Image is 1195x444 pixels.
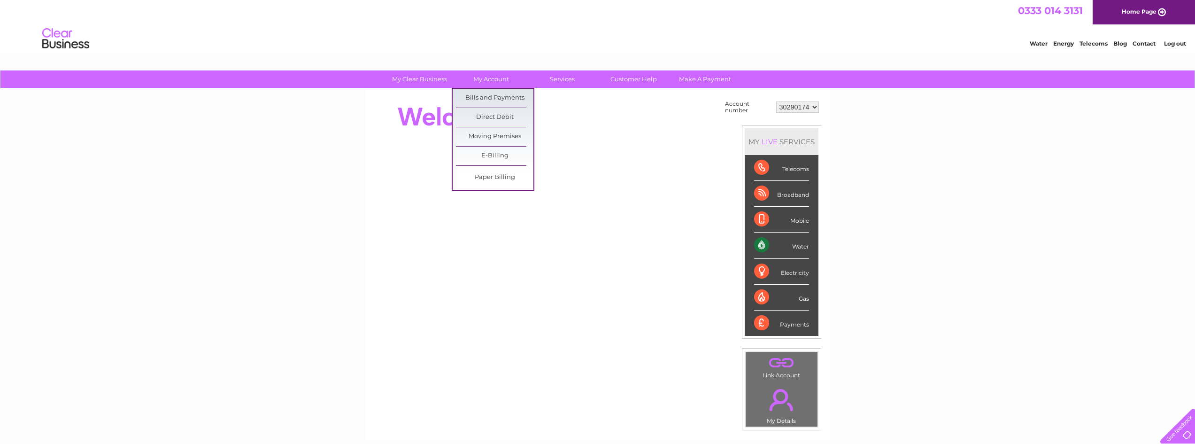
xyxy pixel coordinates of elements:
[1113,40,1127,47] a: Blog
[456,108,533,127] a: Direct Debit
[381,70,458,88] a: My Clear Business
[376,5,820,46] div: Clear Business is a trading name of Verastar Limited (registered in [GEOGRAPHIC_DATA] No. 3667643...
[595,70,672,88] a: Customer Help
[754,181,809,207] div: Broadband
[754,285,809,311] div: Gas
[745,128,818,155] div: MY SERVICES
[754,259,809,285] div: Electricity
[745,351,818,381] td: Link Account
[1164,40,1186,47] a: Log out
[754,155,809,181] div: Telecoms
[456,127,533,146] a: Moving Premises
[1133,40,1156,47] a: Contact
[1018,5,1083,16] a: 0333 014 3131
[1030,40,1048,47] a: Water
[754,311,809,336] div: Payments
[754,233,809,258] div: Water
[1053,40,1074,47] a: Energy
[754,207,809,233] div: Mobile
[723,98,774,116] td: Account number
[456,89,533,108] a: Bills and Payments
[745,381,818,427] td: My Details
[456,147,533,165] a: E-Billing
[666,70,744,88] a: Make A Payment
[42,24,90,53] img: logo.png
[1079,40,1108,47] a: Telecoms
[748,383,815,416] a: .
[452,70,530,88] a: My Account
[760,137,779,146] div: LIVE
[524,70,601,88] a: Services
[748,354,815,371] a: .
[456,168,533,187] a: Paper Billing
